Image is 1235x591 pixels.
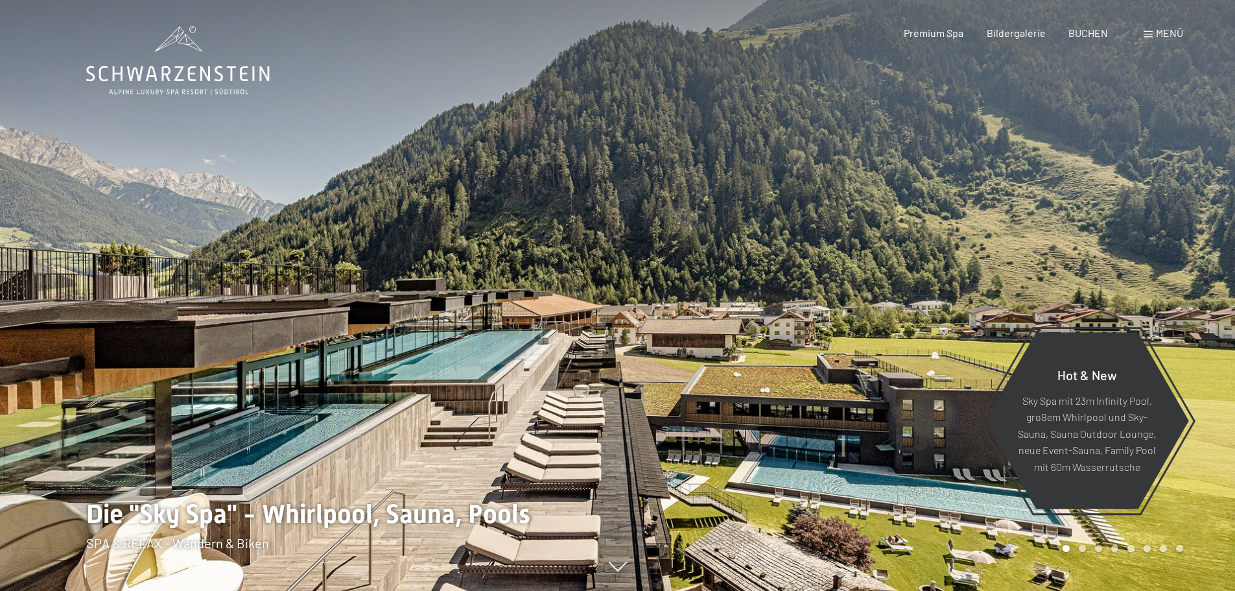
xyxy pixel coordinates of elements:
span: Hot & New [1057,367,1117,382]
div: Carousel Page 3 [1095,545,1102,552]
div: Carousel Page 6 [1144,545,1151,552]
div: Carousel Page 2 [1079,545,1086,552]
div: Carousel Page 8 [1176,545,1183,552]
div: Carousel Pagination [1058,545,1183,552]
span: Menü [1156,27,1183,39]
a: Bildergalerie [987,27,1046,39]
a: BUCHEN [1068,27,1108,39]
div: Carousel Page 5 [1127,545,1135,552]
div: Carousel Page 1 (Current Slide) [1063,545,1070,552]
div: Carousel Page 7 [1160,545,1167,552]
div: Carousel Page 4 [1111,545,1118,552]
p: Sky Spa mit 23m Infinity Pool, großem Whirlpool und Sky-Sauna, Sauna Outdoor Lounge, neue Event-S... [1017,392,1157,475]
a: Hot & New Sky Spa mit 23m Infinity Pool, großem Whirlpool und Sky-Sauna, Sauna Outdoor Lounge, ne... [984,332,1190,510]
a: Premium Spa [904,27,963,39]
